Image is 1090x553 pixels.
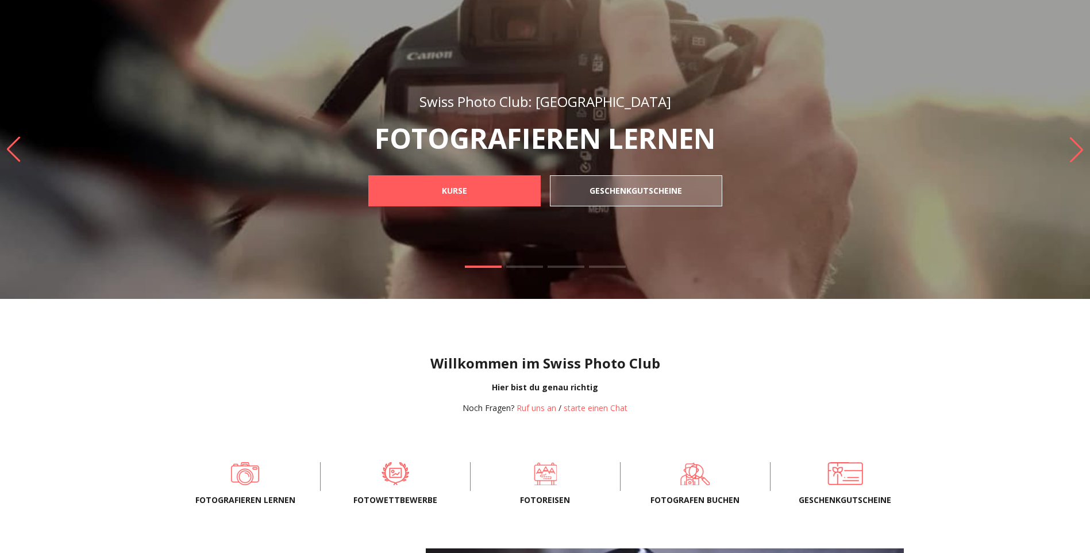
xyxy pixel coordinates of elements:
[489,462,602,485] a: Fotoreisen
[189,462,302,485] a: Fotografieren lernen
[463,402,514,413] span: Noch Fragen?
[9,382,1081,393] div: Hier bist du genau richtig
[639,494,752,506] span: FOTOGRAFEN BUCHEN
[419,92,671,111] span: Swiss Photo Club: [GEOGRAPHIC_DATA]
[564,402,627,414] button: starte einen Chat
[463,402,627,414] div: /
[590,185,682,197] b: GESCHENKGUTSCHEINE
[517,402,556,413] a: Ruf uns an
[9,354,1081,372] h1: Willkommen im Swiss Photo Club
[789,494,902,506] span: Geschenkgutscheine
[189,494,302,506] span: Fotografieren lernen
[368,175,541,206] a: KURSE
[339,494,452,506] span: Fotowettbewerbe
[639,462,752,485] a: FOTOGRAFEN BUCHEN
[550,175,722,206] a: GESCHENKGUTSCHEINE
[442,185,467,197] b: KURSE
[343,125,748,152] p: FOTOGRAFIEREN LERNEN
[339,462,452,485] a: Fotowettbewerbe
[489,494,602,506] span: Fotoreisen
[789,462,902,485] a: Geschenkgutscheine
